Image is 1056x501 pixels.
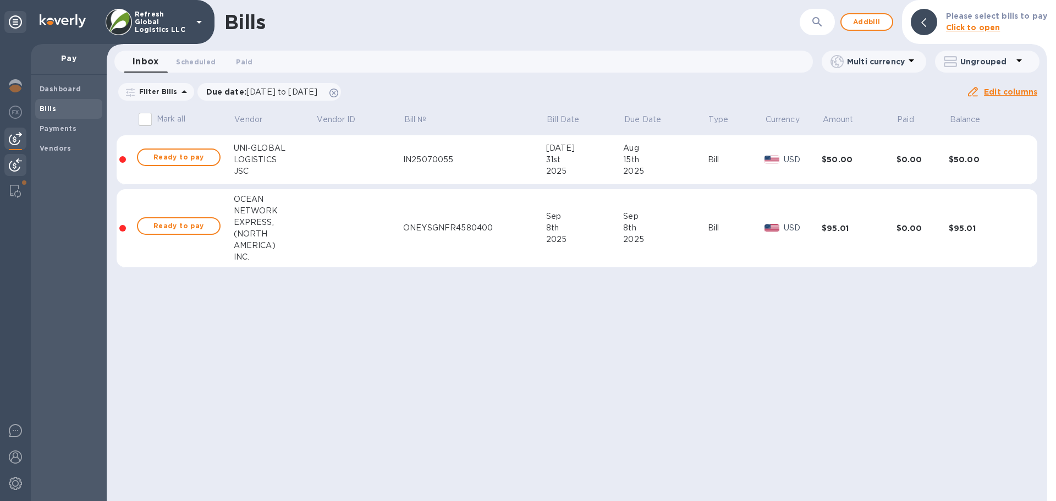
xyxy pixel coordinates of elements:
[949,223,1024,234] div: $95.01
[546,166,624,177] div: 2025
[135,87,178,96] p: Filter Bills
[960,56,1013,67] p: Ungrouped
[624,114,661,125] p: Due Date
[822,154,896,165] div: $50.00
[40,85,81,93] b: Dashboard
[623,142,707,154] div: Aug
[897,154,949,165] div: $0.00
[623,154,707,166] div: 15th
[765,224,779,232] img: USD
[984,87,1037,96] u: Edit columns
[547,114,579,125] p: Bill Date
[317,114,370,125] span: Vendor ID
[546,154,624,166] div: 31st
[224,10,265,34] h1: Bills
[40,104,56,113] b: Bills
[234,194,316,205] div: OCEAN
[897,114,928,125] span: Paid
[897,223,949,234] div: $0.00
[234,251,316,263] div: INC.
[546,211,624,222] div: Sep
[133,54,158,69] span: Inbox
[624,114,675,125] span: Due Date
[9,106,22,119] img: Foreign exchange
[823,114,868,125] span: Amount
[708,222,765,234] div: Bill
[147,151,211,164] span: Ready to pay
[546,142,624,154] div: [DATE]
[176,56,216,68] span: Scheduled
[950,114,981,125] p: Balance
[404,114,427,125] p: Bill №
[784,154,822,166] p: USD
[234,114,262,125] p: Vendor
[708,114,728,125] p: Type
[404,114,441,125] span: Bill №
[236,56,252,68] span: Paid
[546,222,624,234] div: 8th
[949,154,1024,165] div: $50.00
[897,114,914,125] p: Paid
[546,234,624,245] div: 2025
[197,83,342,101] div: Due date:[DATE] to [DATE]
[157,113,185,125] p: Mark all
[623,166,707,177] div: 2025
[823,114,854,125] p: Amount
[950,114,995,125] span: Balance
[403,222,546,234] div: ONEYSGNFR4580400
[847,56,905,67] p: Multi currency
[623,222,707,234] div: 8th
[246,87,317,96] span: [DATE] to [DATE]
[40,144,71,152] b: Vendors
[766,114,800,125] p: Currency
[765,156,779,163] img: USD
[840,13,893,31] button: Addbill
[147,219,211,233] span: Ready to pay
[403,154,546,166] div: IN25070055
[708,154,765,166] div: Bill
[234,240,316,251] div: AMERICA)
[784,222,822,234] p: USD
[40,53,98,64] p: Pay
[137,148,221,166] button: Ready to pay
[206,86,323,97] p: Due date :
[708,114,743,125] span: Type
[850,15,883,29] span: Add bill
[135,10,190,34] p: Refresh Global Logistics LLC
[40,124,76,133] b: Payments
[234,142,316,154] div: UNI-GLOBAL
[822,223,896,234] div: $95.01
[623,211,707,222] div: Sep
[946,12,1047,20] b: Please select bills to pay
[234,166,316,177] div: JSC
[234,114,277,125] span: Vendor
[234,217,316,228] div: EXPRESS,
[547,114,593,125] span: Bill Date
[137,217,221,235] button: Ready to pay
[317,114,355,125] p: Vendor ID
[234,154,316,166] div: LOGISTICS
[234,228,316,240] div: (NORTH
[234,205,316,217] div: NETWORK
[623,234,707,245] div: 2025
[4,11,26,33] div: Unpin categories
[40,14,86,27] img: Logo
[946,23,1000,32] b: Click to open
